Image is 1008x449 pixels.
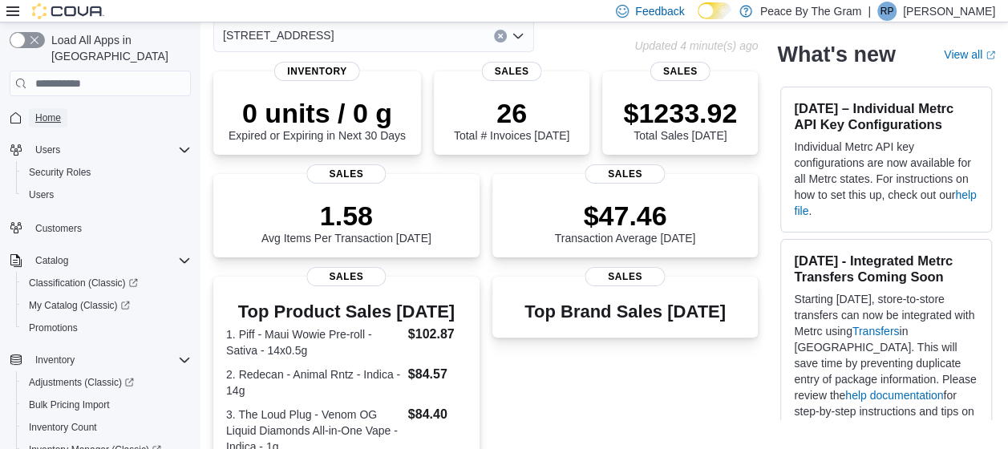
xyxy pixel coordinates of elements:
a: Home [29,108,67,127]
button: Inventory Count [16,416,197,439]
a: Customers [29,219,88,238]
button: Inventory [3,349,197,371]
span: Classification (Classic) [29,277,138,289]
span: Inventory [274,62,360,81]
button: Catalog [29,251,75,270]
p: Starting [DATE], store-to-store transfers can now be integrated with Metrc using in [GEOGRAPHIC_D... [794,291,978,435]
span: Promotions [29,322,78,334]
span: Security Roles [22,163,191,182]
a: My Catalog (Classic) [22,296,136,315]
a: Adjustments (Classic) [22,373,140,392]
div: Transaction Average [DATE] [555,200,696,245]
a: help file [794,188,976,217]
dd: $84.57 [408,365,467,384]
span: Sales [650,62,710,81]
span: RP [880,2,894,21]
span: Users [22,185,191,204]
span: Adjustments (Classic) [29,376,134,389]
div: Total Sales [DATE] [623,97,737,142]
a: help documentation [845,389,943,402]
h3: [DATE] – Individual Metrc API Key Configurations [794,100,978,132]
button: Clear input [494,30,507,42]
dt: 1. Piff - Maui Wowie Pre-roll - Sativa - 14x0.5g [226,326,402,358]
span: Home [35,111,61,124]
button: Users [16,184,197,206]
button: Promotions [16,317,197,339]
span: Inventory [29,350,191,370]
h3: Top Brand Sales [DATE] [524,302,726,322]
input: Dark Mode [698,2,731,19]
span: Security Roles [29,166,91,179]
span: Sales [306,267,386,286]
a: View allExternal link [944,48,995,61]
div: Expired or Expiring in Next 30 Days [229,97,406,142]
span: Load All Apps in [GEOGRAPHIC_DATA] [45,32,191,64]
a: Adjustments (Classic) [16,371,197,394]
span: Sales [585,164,665,184]
div: Avg Items Per Transaction [DATE] [261,200,431,245]
span: Catalog [35,254,68,267]
div: Rob Pranger [877,2,897,21]
span: Inventory Count [22,418,191,437]
span: Users [35,144,60,156]
dd: $102.87 [408,325,467,344]
span: Sales [482,62,542,81]
p: Updated 4 minute(s) ago [634,39,758,52]
span: Customers [35,222,82,235]
span: Catalog [29,251,191,270]
button: Customers [3,216,197,239]
div: Total # Invoices [DATE] [454,97,569,142]
a: Inventory Count [22,418,103,437]
span: Inventory [35,354,75,366]
dt: 2. Redecan - Animal Rntz - Indica - 14g [226,366,402,398]
dd: $84.40 [408,405,467,424]
span: Promotions [22,318,191,338]
button: Home [3,106,197,129]
button: Open list of options [512,30,524,42]
a: My Catalog (Classic) [16,294,197,317]
button: Catalog [3,249,197,272]
span: Sales [585,267,665,286]
span: Classification (Classic) [22,273,191,293]
img: Cova [32,3,104,19]
a: Transfers [852,325,900,338]
span: Users [29,140,191,160]
span: Home [29,107,191,127]
span: Feedback [635,3,684,19]
a: Users [22,185,60,204]
p: | [868,2,871,21]
a: Security Roles [22,163,97,182]
span: Customers [29,217,191,237]
p: 0 units / 0 g [229,97,406,129]
p: Peace By The Gram [760,2,862,21]
span: Bulk Pricing Import [22,395,191,415]
h3: [DATE] - Integrated Metrc Transfers Coming Soon [794,253,978,285]
button: Security Roles [16,161,197,184]
span: Users [29,188,54,201]
p: $47.46 [555,200,696,232]
span: Inventory Count [29,421,97,434]
span: Bulk Pricing Import [29,398,110,411]
span: Adjustments (Classic) [22,373,191,392]
a: Promotions [22,318,84,338]
a: Classification (Classic) [16,272,197,294]
button: Users [29,140,67,160]
span: [STREET_ADDRESS] [223,26,334,45]
a: Bulk Pricing Import [22,395,116,415]
a: Classification (Classic) [22,273,144,293]
h3: Top Product Sales [DATE] [226,302,467,322]
button: Inventory [29,350,81,370]
p: 1.58 [261,200,431,232]
p: Individual Metrc API key configurations are now available for all Metrc states. For instructions ... [794,139,978,219]
button: Bulk Pricing Import [16,394,197,416]
span: My Catalog (Classic) [22,296,191,315]
h2: What's new [777,42,895,67]
span: Sales [306,164,386,184]
span: My Catalog (Classic) [29,299,130,312]
p: 26 [454,97,569,129]
svg: External link [986,51,995,60]
button: Users [3,139,197,161]
p: [PERSON_NAME] [903,2,995,21]
p: $1233.92 [623,97,737,129]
